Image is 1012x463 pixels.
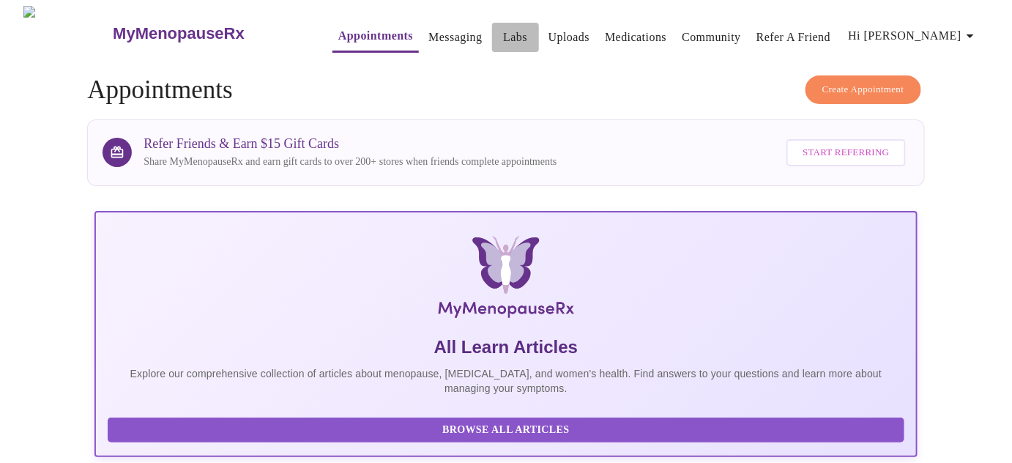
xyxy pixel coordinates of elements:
a: Medications [605,27,666,48]
button: Start Referring [786,139,905,166]
p: Share MyMenopauseRx and earn gift cards to over 200+ stores when friends complete appointments [144,155,557,169]
span: Create Appointment [822,81,904,98]
a: Labs [503,27,527,48]
a: Community [682,27,741,48]
button: Community [676,23,747,52]
a: Uploads [548,27,590,48]
span: Start Referring [803,144,889,161]
img: MyMenopauseRx Logo [23,6,111,61]
button: Medications [599,23,672,52]
span: Hi [PERSON_NAME] [849,26,979,46]
button: Hi [PERSON_NAME] [843,21,985,51]
a: Messaging [428,27,482,48]
button: Uploads [543,23,596,52]
button: Messaging [423,23,488,52]
h5: All Learn Articles [108,336,904,359]
a: MyMenopauseRx [111,8,303,59]
h4: Appointments [87,75,924,105]
a: Appointments [338,26,413,46]
span: Browse All Articles [122,421,889,440]
button: Browse All Articles [108,418,904,443]
button: Appointments [332,21,419,53]
button: Create Appointment [805,75,921,104]
button: Refer a Friend [751,23,837,52]
p: Explore our comprehensive collection of articles about menopause, [MEDICAL_DATA], and women's hea... [108,366,904,396]
img: MyMenopauseRx Logo [231,236,781,324]
a: Start Referring [783,132,909,174]
button: Labs [492,23,539,52]
a: Browse All Articles [108,423,907,435]
a: Refer a Friend [756,27,831,48]
h3: MyMenopauseRx [113,24,245,43]
h3: Refer Friends & Earn $15 Gift Cards [144,136,557,152]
